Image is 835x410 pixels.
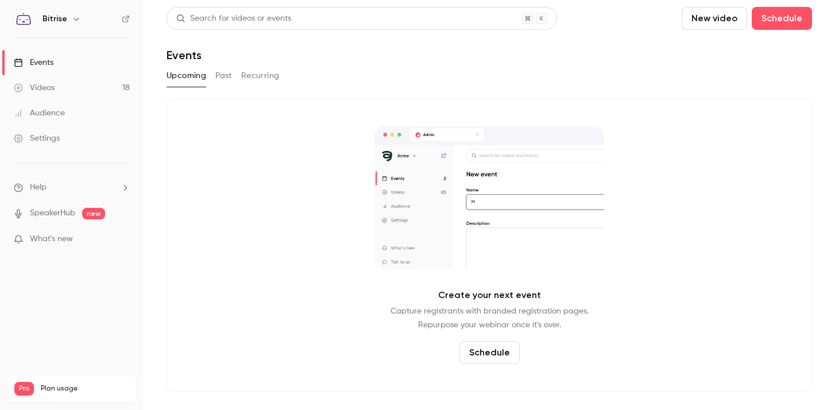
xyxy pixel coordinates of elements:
[215,67,232,85] button: Past
[459,341,520,364] button: Schedule
[14,382,34,396] span: Pro
[241,67,280,85] button: Recurring
[30,207,75,219] a: SpeakerHub
[14,10,33,28] img: Bitrise
[14,107,65,119] div: Audience
[752,7,812,30] button: Schedule
[14,133,60,144] div: Settings
[438,288,541,302] p: Create your next event
[42,13,67,25] h6: Bitrise
[167,48,202,62] h1: Events
[391,304,589,332] p: Capture registrants with branded registration pages. Repurpose your webinar once it's over.
[30,233,73,245] span: What's new
[14,181,130,194] li: help-dropdown-opener
[82,208,105,219] span: new
[176,13,291,25] div: Search for videos or events
[30,181,47,194] span: Help
[14,82,55,94] div: Videos
[682,7,747,30] button: New video
[41,384,129,393] span: Plan usage
[167,67,206,85] button: Upcoming
[14,57,53,68] div: Events
[116,234,130,245] iframe: Noticeable Trigger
